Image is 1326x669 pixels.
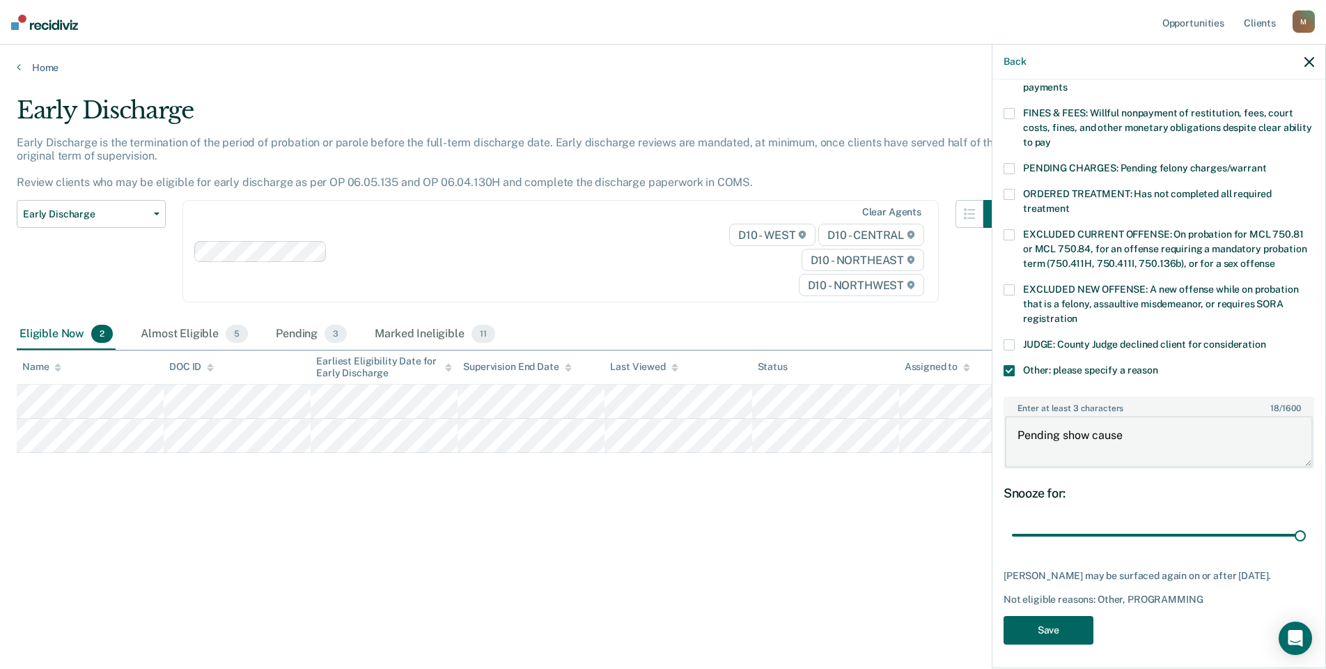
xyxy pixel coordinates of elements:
[17,61,1309,74] a: Home
[273,319,350,350] div: Pending
[1293,10,1315,33] div: M
[1004,570,1314,582] div: [PERSON_NAME] may be surfaced again on or after [DATE].
[1279,622,1312,655] div: Open Intercom Messenger
[11,15,78,30] img: Recidiviz
[169,361,214,373] div: DOC ID
[471,325,495,343] span: 11
[463,361,571,373] div: Supervision End Date
[325,325,347,343] span: 3
[91,325,113,343] span: 2
[22,361,61,373] div: Name
[818,224,924,246] span: D10 - CENTRAL
[1005,416,1313,468] textarea: Pending show cause
[905,361,970,373] div: Assigned to
[1023,67,1290,93] span: RESTITUTION: Has not completed court-ordered restitution payments
[226,325,248,343] span: 5
[1004,594,1314,606] div: Not eligible reasons: Other, PROGRAMMING
[23,208,148,220] span: Early Discharge
[1270,403,1279,413] span: 18
[1004,486,1314,501] div: Snooze for:
[1023,107,1312,148] span: FINES & FEES: Willful nonpayment of restitution, fees, court costs, fines, and other monetary obl...
[1023,188,1272,214] span: ORDERED TREATMENT: Has not completed all required treatment
[1004,616,1093,645] button: Save
[17,136,1006,190] p: Early Discharge is the termination of the period of probation or parole before the full-term disc...
[372,319,497,350] div: Marked Ineligible
[316,355,452,379] div: Earliest Eligibility Date for Early Discharge
[729,224,816,246] span: D10 - WEST
[1023,229,1306,269] span: EXCLUDED CURRENT OFFENSE: On probation for MCL 750.81 or MCL 750.84, for an offense requiring a m...
[1023,339,1266,350] span: JUDGE: County Judge declined client for consideration
[17,96,1011,136] div: Early Discharge
[1005,398,1313,413] label: Enter at least 3 characters
[1023,364,1158,376] span: Other: please specify a reason
[1004,56,1026,68] button: Back
[1023,162,1266,174] span: PENDING CHARGES: Pending felony charges/warrant
[610,361,678,373] div: Last Viewed
[1270,403,1300,413] span: / 1600
[802,249,924,271] span: D10 - NORTHEAST
[138,319,251,350] div: Almost Eligible
[17,319,116,350] div: Eligible Now
[799,274,924,296] span: D10 - NORTHWEST
[862,206,921,218] div: Clear agents
[758,361,788,373] div: Status
[1023,284,1298,324] span: EXCLUDED NEW OFFENSE: A new offense while on probation that is a felony, assaultive misdemeanor, ...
